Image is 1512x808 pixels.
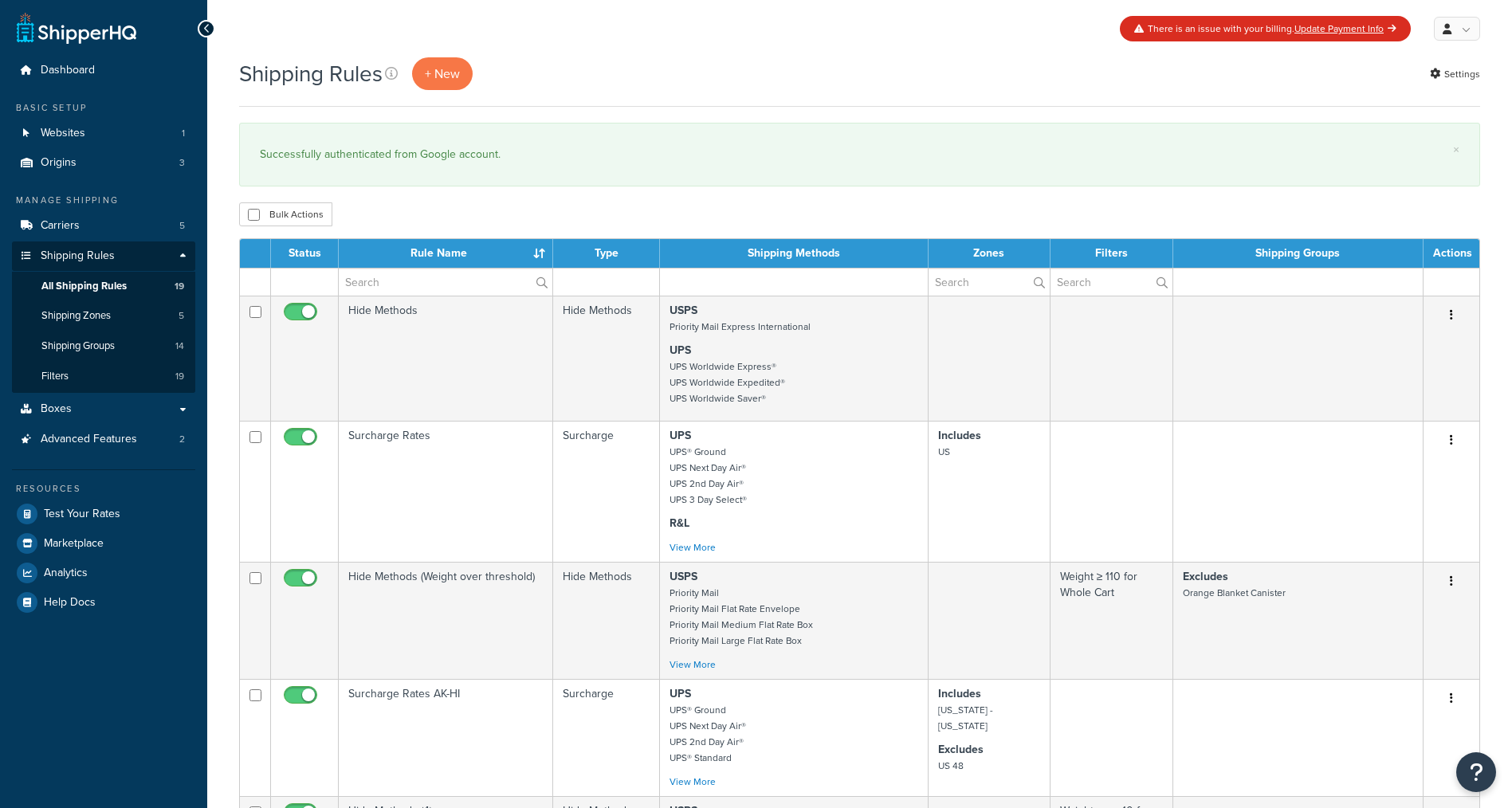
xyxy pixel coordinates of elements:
a: ShipperHQ Home [17,12,136,44]
button: Open Resource Center [1456,752,1496,792]
strong: UPS [670,685,691,702]
span: All Shipping Rules [41,280,127,293]
div: Basic Setup [12,101,195,115]
span: Shipping Rules [41,249,115,263]
span: 2 [179,433,185,446]
span: Help Docs [44,596,96,610]
a: Analytics [12,559,195,587]
span: 19 [175,280,184,293]
li: Websites [12,119,195,148]
li: Shipping Rules [12,241,195,393]
strong: Excludes [938,741,984,758]
span: 5 [179,309,184,323]
p: + New [412,57,473,90]
td: Hide Methods [553,562,660,679]
th: Zones [929,239,1051,268]
div: Manage Shipping [12,194,195,207]
span: Shipping Groups [41,339,115,353]
strong: Includes [938,427,981,444]
td: Surcharge [553,679,660,796]
a: Help Docs [12,588,195,617]
strong: UPS [670,342,691,359]
span: Shipping Zones [41,309,111,323]
small: Orange Blanket Canister [1183,586,1286,600]
span: Origins [41,156,77,170]
strong: USPS [670,302,697,319]
h1: Shipping Rules [239,58,383,89]
span: 1 [182,127,185,140]
a: Filters 19 [12,362,195,391]
a: Origins 3 [12,148,195,178]
th: Status [271,239,339,268]
strong: UPS [670,427,691,444]
a: Shipping Groups 14 [12,331,195,361]
a: All Shipping Rules 19 [12,272,195,301]
th: Shipping Methods [660,239,929,268]
li: Carriers [12,211,195,241]
button: Bulk Actions [239,202,332,226]
a: Carriers 5 [12,211,195,241]
td: Hide Methods [339,296,553,421]
a: × [1453,143,1459,156]
span: Boxes [41,402,72,416]
span: Advanced Features [41,433,137,446]
input: Search [929,269,1050,296]
a: View More [670,775,716,789]
small: Priority Mail Priority Mail Flat Rate Envelope Priority Mail Medium Flat Rate Box Priority Mail L... [670,586,813,648]
td: Surcharge Rates AK-HI [339,679,553,796]
small: [US_STATE] - [US_STATE] [938,703,993,733]
a: Boxes [12,394,195,424]
li: Advanced Features [12,425,195,454]
th: Filters [1051,239,1173,268]
a: Test Your Rates [12,500,195,528]
a: Update Payment Info [1294,22,1396,36]
span: Websites [41,127,85,140]
a: Advanced Features 2 [12,425,195,454]
li: Origins [12,148,195,178]
td: Weight ≥ 110 for Whole Cart [1051,562,1173,679]
th: Shipping Groups [1173,239,1424,268]
span: Analytics [44,567,88,580]
strong: Includes [938,685,981,702]
span: Dashboard [41,64,95,77]
div: Successfully authenticated from Google account. [260,143,1459,166]
span: 3 [179,156,185,170]
li: All Shipping Rules [12,272,195,301]
strong: Excludes [1183,568,1228,585]
td: Surcharge Rates [339,421,553,562]
a: Shipping Rules [12,241,195,271]
div: There is an issue with your billing. [1120,16,1411,41]
div: Resources [12,482,195,496]
span: 19 [175,370,184,383]
a: Marketplace [12,529,195,558]
li: Filters [12,362,195,391]
td: Surcharge [553,421,660,562]
span: Test Your Rates [44,508,120,521]
th: Type [553,239,660,268]
span: Filters [41,370,69,383]
small: UPS® Ground UPS Next Day Air® UPS 2nd Day Air® UPS 3 Day Select® [670,445,747,507]
a: Dashboard [12,56,195,85]
span: Carriers [41,219,80,233]
th: Rule Name : activate to sort column ascending [339,239,553,268]
td: Hide Methods (Weight over threshold) [339,562,553,679]
a: Websites 1 [12,119,195,148]
small: US 48 [938,759,964,773]
input: Search [1051,269,1172,296]
td: Hide Methods [553,296,660,421]
a: Shipping Zones 5 [12,301,195,331]
li: Shipping Groups [12,331,195,361]
span: Marketplace [44,537,104,551]
small: UPS Worldwide Express® UPS Worldwide Expedited® UPS Worldwide Saver® [670,359,785,406]
input: Search [339,269,552,296]
th: Actions [1424,239,1479,268]
span: 5 [179,219,185,233]
a: View More [670,540,716,555]
small: UPS® Ground UPS Next Day Air® UPS 2nd Day Air® UPS® Standard [670,703,746,765]
small: US [938,445,950,459]
small: Priority Mail Express International [670,320,811,334]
